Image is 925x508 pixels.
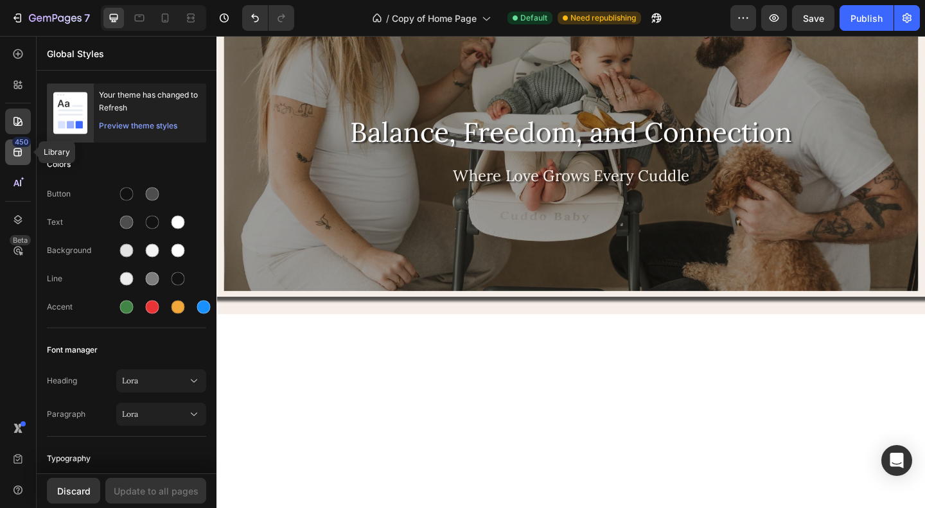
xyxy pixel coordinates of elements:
span: Copy of Home Page [392,12,477,25]
div: Publish [850,12,883,25]
div: Update to all pages [114,484,198,498]
button: Lora [116,403,206,426]
span: Need republishing [570,12,636,24]
div: Open Intercom Messenger [881,445,912,476]
p: Where Love Grows Every Cuddle [9,137,762,167]
div: Button [47,188,116,200]
div: Background [47,245,116,256]
span: Default [520,12,547,24]
div: Preview theme styles [99,119,177,132]
p: 7 [84,10,90,26]
span: Lora [122,408,188,420]
button: Update to all pages [105,478,206,504]
span: Colors [47,157,71,172]
p: Balance, Freedom, and Connection [9,85,762,124]
div: Discard [57,484,91,498]
span: Font manager [47,342,98,358]
span: Paragraph [47,408,116,420]
button: Save [792,5,834,31]
button: Publish [840,5,894,31]
button: 7 [5,5,96,31]
div: Undo/Redo [242,5,294,31]
div: Your theme has changed to Refresh [99,89,201,114]
span: Save [803,13,824,24]
div: 450 [12,137,31,147]
iframe: Design area [216,36,925,508]
div: Line [47,273,116,285]
button: Discard [47,478,100,504]
button: Lora [116,369,206,392]
div: Text [47,216,116,228]
p: Global Styles [47,47,206,60]
span: / [386,12,389,25]
span: Typography [47,451,91,466]
div: Beta [10,235,31,245]
div: Accent [47,301,116,313]
span: Lora [122,375,188,387]
span: Heading [47,375,116,387]
h2: Rich Text Editor. Editing area: main [8,84,763,125]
